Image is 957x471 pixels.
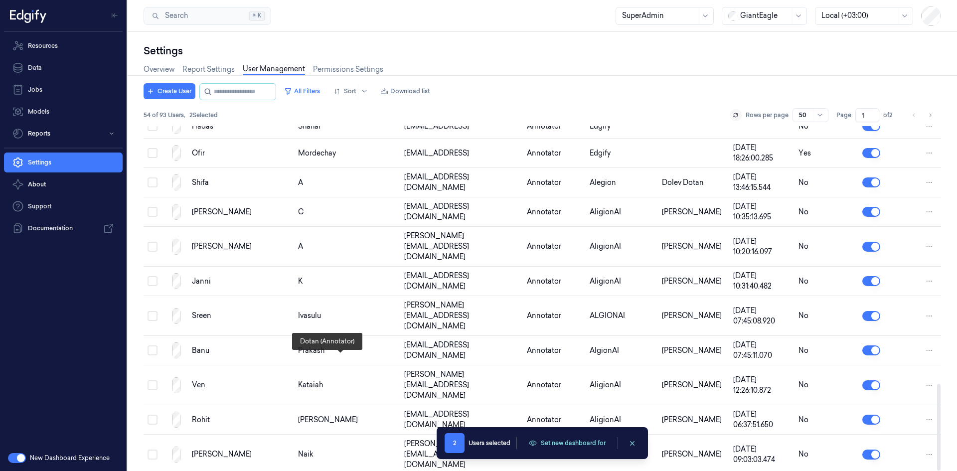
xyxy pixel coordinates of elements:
[733,172,791,193] div: [DATE] 13:46:15.544
[733,340,791,361] div: [DATE] 07:45:11.070
[4,36,123,56] a: Resources
[144,64,174,75] a: Overview
[404,439,519,470] div: [PERSON_NAME][EMAIL_ADDRESS][DOMAIN_NAME]
[733,306,791,326] div: [DATE] 07:45:08.920
[192,241,290,252] div: [PERSON_NAME]
[662,311,725,321] div: [PERSON_NAME]
[298,207,396,217] div: C
[527,415,582,425] div: Annotator
[590,207,653,217] div: AligionAI
[404,231,519,262] div: [PERSON_NAME][EMAIL_ADDRESS][DOMAIN_NAME]
[192,276,290,287] div: Janni
[662,449,725,460] div: [PERSON_NAME]
[798,241,854,252] div: No
[733,201,791,222] div: [DATE] 10:35:13.695
[590,121,653,132] div: Edgify
[527,207,582,217] div: Annotator
[590,311,653,321] div: ALGIONAI
[798,311,854,321] div: No
[662,177,725,188] div: Dolev Dotan
[798,121,854,132] div: No
[144,7,271,25] button: Search⌘K
[4,124,123,144] button: Reports
[298,276,396,287] div: K
[469,439,510,448] div: Users selected
[148,177,158,187] button: Select row
[148,345,158,355] button: Select row
[4,174,123,194] button: About
[182,64,235,75] a: Report Settings
[590,148,653,158] div: Edgify
[527,311,582,321] div: Annotator
[298,345,396,356] div: prakash
[404,271,519,292] div: [EMAIL_ADDRESS][DOMAIN_NAME]
[590,177,653,188] div: Alegion
[144,44,941,58] div: Settings
[148,121,158,131] button: Select row
[527,121,582,132] div: Annotator
[662,345,725,356] div: [PERSON_NAME]
[836,111,851,120] span: Page
[161,10,188,21] span: Search
[298,241,396,252] div: A
[923,108,937,122] button: Go to next page
[733,271,791,292] div: [DATE] 10:31:40.482
[527,177,582,188] div: Annotator
[662,207,725,217] div: [PERSON_NAME]
[590,276,653,287] div: AligionAI
[733,409,791,430] div: [DATE] 06:37:51.650
[144,83,195,99] button: Create User
[4,196,123,216] a: Support
[4,102,123,122] a: Models
[148,242,158,252] button: Select row
[883,111,899,120] span: of 2
[298,311,396,321] div: ivasulu
[298,449,396,460] div: Naik
[624,435,640,451] button: clearSelection
[907,108,937,122] nav: pagination
[404,369,519,401] div: [PERSON_NAME][EMAIL_ADDRESS][DOMAIN_NAME]
[590,380,653,390] div: AligionAI
[4,58,123,78] a: Data
[298,148,396,158] div: Mordechay
[376,83,434,99] button: Download list
[192,345,290,356] div: Banu
[192,177,290,188] div: Shifa
[298,177,396,188] div: A
[527,241,582,252] div: Annotator
[798,415,854,425] div: No
[733,236,791,257] div: [DATE] 10:20:16.097
[746,111,789,120] p: Rows per page
[192,380,290,390] div: ven
[404,340,519,361] div: [EMAIL_ADDRESS][DOMAIN_NAME]
[243,64,305,75] a: User Management
[798,207,854,217] div: No
[189,111,218,120] span: 2 Selected
[733,375,791,396] div: [DATE] 12:26:10.872
[798,449,854,460] div: No
[590,415,653,425] div: AligionAI
[192,121,290,132] div: Hadas
[298,121,396,132] div: Shahar
[4,218,123,238] a: Documentation
[527,345,582,356] div: Annotator
[280,83,324,99] button: All Filters
[404,172,519,193] div: [EMAIL_ADDRESS][DOMAIN_NAME]
[4,80,123,100] a: Jobs
[527,380,582,390] div: Annotator
[523,436,612,451] button: Set new dashboard for
[404,121,519,132] div: [EMAIL_ADDRESS]
[148,148,158,158] button: Select row
[192,415,290,425] div: Rohit
[148,450,158,460] button: Select row
[733,143,791,163] div: [DATE] 18:26:00.285
[148,415,158,425] button: Select row
[798,177,854,188] div: No
[192,311,290,321] div: sreen
[148,207,158,217] button: Select row
[798,380,854,390] div: No
[590,345,653,356] div: AlgionAI
[192,449,290,460] div: [PERSON_NAME]
[733,444,791,465] div: [DATE] 09:03:03.474
[298,380,396,390] div: kataiah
